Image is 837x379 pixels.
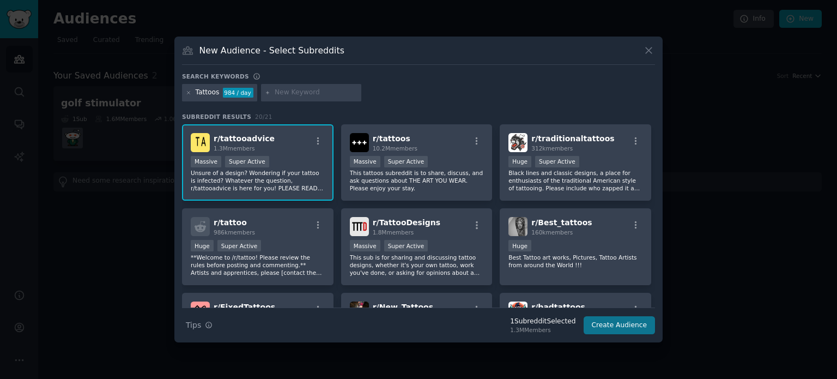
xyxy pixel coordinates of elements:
[584,316,656,335] button: Create Audience
[214,145,255,152] span: 1.3M members
[182,73,249,80] h3: Search keywords
[186,320,201,331] span: Tips
[350,156,380,167] div: Massive
[350,217,369,236] img: TattooDesigns
[508,169,642,192] p: Black lines and classic designs, a place for enthusiasts of the traditional American style of tat...
[510,317,575,327] div: 1 Subreddit Selected
[350,302,369,321] img: New_Tattoos
[191,254,325,276] p: **Welcome to /r/tattoo! Please review the rules before posting and commenting.** Artists and appr...
[191,240,214,251] div: Huge
[508,133,527,152] img: traditionaltattoos
[535,156,579,167] div: Super Active
[191,133,210,152] img: tattooadvice
[384,240,428,251] div: Super Active
[182,316,216,335] button: Tips
[531,218,592,227] span: r/ Best_tattoos
[196,88,220,98] div: Tattoos
[373,145,417,152] span: 10.2M members
[225,156,269,167] div: Super Active
[373,303,433,311] span: r/ New_Tattoos
[214,134,275,143] span: r/ tattooadvice
[214,303,275,311] span: r/ FixedTattoos
[223,88,253,98] div: 984 / day
[182,113,251,121] span: Subreddit Results
[350,169,484,192] p: This tattoos subreddit is to share, discuss, and ask questions about THE ART YOU WEAR. Please enj...
[350,133,369,152] img: tattoos
[373,218,440,227] span: r/ TattooDesigns
[531,134,614,143] span: r/ traditionaltattoos
[510,326,575,334] div: 1.3M Members
[508,217,527,236] img: Best_tattoos
[508,156,531,167] div: Huge
[199,45,344,56] h3: New Audience - Select Subreddits
[214,229,255,236] span: 986k members
[255,113,272,120] span: 20 / 21
[531,229,573,236] span: 160k members
[191,156,221,167] div: Massive
[350,254,484,276] p: This sub is for sharing and discussing tattoo designs, whether it's your own tattoo, work you've ...
[531,303,585,311] span: r/ badtattoos
[275,88,357,98] input: New Keyword
[508,254,642,269] p: Best Tattoo art works, Pictures, Tattoo Artists from around the World !!!
[508,302,527,321] img: badtattoos
[384,156,428,167] div: Super Active
[191,302,210,321] img: FixedTattoos
[373,229,414,236] span: 1.8M members
[531,145,573,152] span: 312k members
[508,240,531,251] div: Huge
[350,240,380,251] div: Massive
[373,134,410,143] span: r/ tattoos
[191,169,325,192] p: Unsure of a design? Wondering if your tattoo is infected? Whatever the question, r/tattooadvice i...
[214,218,247,227] span: r/ tattoo
[217,240,262,251] div: Super Active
